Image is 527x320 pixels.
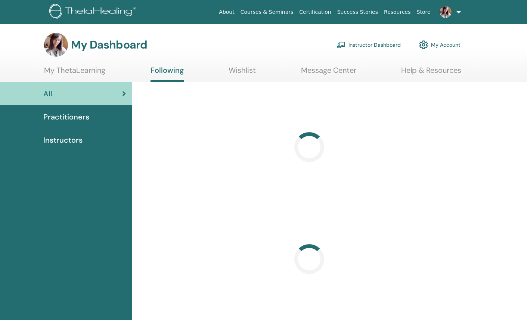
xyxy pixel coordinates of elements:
a: Help & Resources [401,66,461,80]
a: My Account [419,37,461,53]
img: cog.svg [419,38,428,51]
img: default.jpg [440,6,452,18]
a: Certification [296,5,334,19]
span: Instructors [43,134,83,146]
img: default.jpg [44,33,68,57]
a: Message Center [301,66,356,80]
span: Practitioners [43,111,89,122]
img: chalkboard-teacher.svg [337,41,345,48]
img: logo.png [49,4,139,21]
a: About [216,5,237,19]
a: Resources [381,5,414,19]
a: Store [414,5,434,19]
h3: My Dashboard [71,38,147,52]
a: Following [151,66,184,82]
a: Courses & Seminars [238,5,297,19]
a: Success Stories [334,5,381,19]
a: Wishlist [229,66,256,80]
a: My ThetaLearning [44,66,105,80]
a: Instructor Dashboard [337,37,401,53]
span: All [43,88,52,99]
